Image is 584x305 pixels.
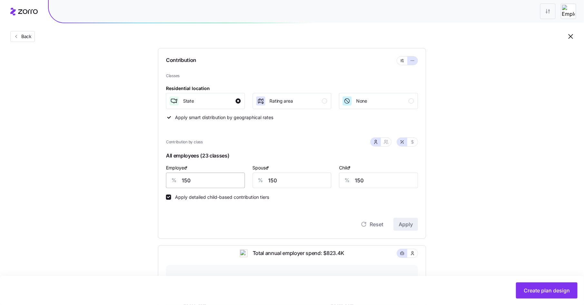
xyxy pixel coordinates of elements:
[524,287,570,294] span: Create plan design
[166,173,182,188] div: %
[394,218,418,231] button: Apply
[253,164,271,171] label: Spouse
[339,164,352,171] label: Child
[339,173,355,188] div: %
[356,98,367,104] span: None
[183,98,194,104] span: State
[516,282,578,299] button: Create plan design
[10,31,35,42] button: Back
[171,195,269,200] label: Apply detailed child-based contribution tiers
[253,173,268,188] div: %
[370,220,383,228] span: Reset
[166,164,189,171] label: Employee
[248,249,344,257] span: Total annual employer spend: $823.4K
[19,33,32,40] span: Back
[166,150,418,164] span: All employees (23 classes)
[166,56,196,65] span: Contribution
[355,218,388,231] button: Reset
[166,85,210,92] div: Residential location
[166,73,418,79] span: Classes
[562,5,575,18] img: Employer logo
[399,220,413,228] span: Apply
[240,249,248,257] img: ai-icon.png
[166,139,203,145] span: Contribution by class
[270,98,293,104] span: Rating area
